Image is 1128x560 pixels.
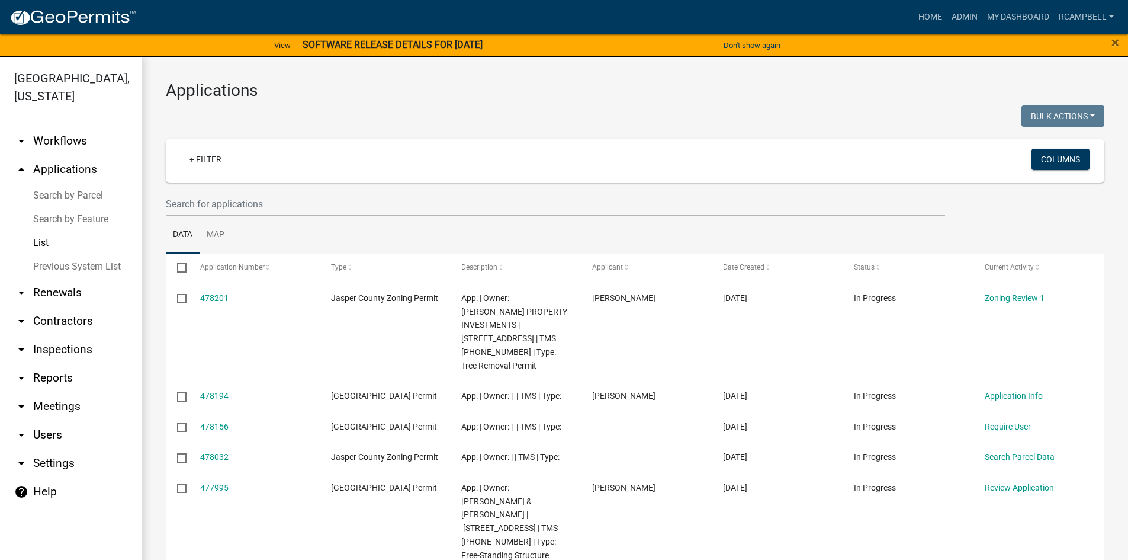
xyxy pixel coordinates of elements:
span: Status [854,263,875,271]
a: Require User [985,422,1031,431]
span: 09/13/2025 [723,452,747,462]
a: Search Parcel Data [985,452,1055,462]
span: In Progress [854,391,896,401]
span: Uriel Varela [592,293,655,303]
i: arrow_drop_down [14,428,28,442]
a: Review Application [985,483,1054,492]
a: Application Info [985,391,1043,401]
strong: SOFTWARE RELEASE DETAILS FOR [DATE] [303,39,483,50]
a: 477995 [200,483,229,492]
span: Jasper County Building Permit [331,483,437,492]
datatable-header-cell: Applicant [581,254,712,282]
span: In Progress [854,452,896,462]
datatable-header-cell: Description [450,254,581,282]
datatable-header-cell: Current Activity [973,254,1104,282]
datatable-header-cell: Application Number [188,254,319,282]
datatable-header-cell: Type [319,254,450,282]
datatable-header-cell: Status [843,254,973,282]
a: Admin [947,6,982,28]
span: 09/14/2025 [723,422,747,431]
span: In Progress [854,483,896,492]
button: Columns [1031,149,1090,170]
span: App: | Owner: | | TMS | Type: [461,422,561,431]
a: 478201 [200,293,229,303]
a: Zoning Review 1 [985,293,1045,303]
a: My Dashboard [982,6,1054,28]
h3: Applications [166,81,1104,101]
i: arrow_drop_down [14,456,28,471]
a: Home [914,6,947,28]
button: Don't show again [719,36,785,55]
i: arrow_drop_down [14,314,28,328]
i: arrow_drop_down [14,343,28,357]
a: + Filter [180,149,231,170]
a: 478156 [200,422,229,431]
i: arrow_drop_down [14,371,28,385]
i: arrow_drop_down [14,399,28,414]
span: × [1111,34,1119,51]
a: View [269,36,295,55]
input: Search for applications [166,192,945,216]
span: Jasper County Building Permit [331,391,437,401]
span: Uriel Varela [592,391,655,401]
a: 478194 [200,391,229,401]
span: James Lawson [592,483,655,492]
span: Current Activity [985,263,1034,271]
span: 09/14/2025 [723,391,747,401]
span: App: | Owner: VARELA PROPERTY INVESTMENTS | 400 FREEDOM PKWY | TMS 039-00-03-001 | Type: Tree Rem... [461,293,567,370]
a: Map [200,216,232,254]
span: 09/14/2025 [723,293,747,303]
span: In Progress [854,422,896,431]
span: 09/13/2025 [723,483,747,492]
span: Applicant [592,263,623,271]
button: Bulk Actions [1021,105,1104,127]
span: Jasper County Zoning Permit [331,293,438,303]
span: Application Number [200,263,265,271]
span: App: | Owner: | | TMS | Type: [461,452,560,462]
a: 478032 [200,452,229,462]
span: In Progress [854,293,896,303]
a: Data [166,216,200,254]
i: arrow_drop_down [14,286,28,300]
i: help [14,485,28,499]
span: Type [331,263,346,271]
i: arrow_drop_down [14,134,28,148]
span: App: | Owner: | | TMS | Type: [461,391,561,401]
datatable-header-cell: Date Created [712,254,843,282]
span: Jasper County Building Permit [331,422,437,431]
i: arrow_drop_up [14,162,28,177]
datatable-header-cell: Select [166,254,188,282]
a: rcampbell [1054,6,1119,28]
span: Date Created [723,263,764,271]
span: Description [461,263,497,271]
button: Close [1111,36,1119,50]
span: Jasper County Zoning Permit [331,452,438,462]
